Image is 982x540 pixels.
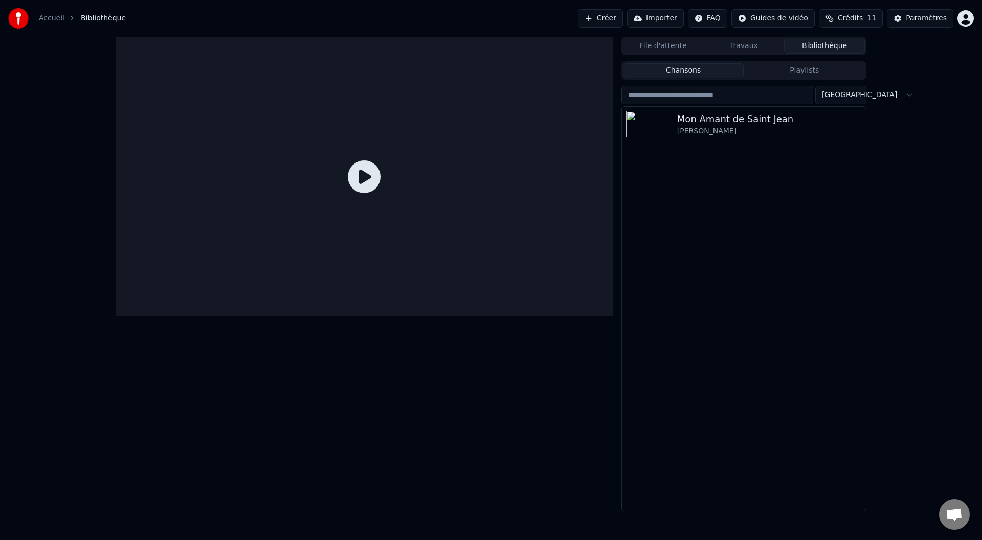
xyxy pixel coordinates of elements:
[81,13,126,24] span: Bibliothèque
[8,8,29,29] img: youka
[838,13,863,24] span: Crédits
[744,63,865,78] button: Playlists
[906,13,947,24] div: Paramètres
[677,126,862,136] div: [PERSON_NAME]
[677,112,862,126] div: Mon Amant de Saint Jean
[627,9,684,28] button: Importer
[867,13,876,24] span: 11
[623,63,744,78] button: Chansons
[688,9,727,28] button: FAQ
[731,9,815,28] button: Guides de vidéo
[939,499,970,530] a: Ouvrir le chat
[623,39,704,54] button: File d'attente
[822,90,897,100] span: [GEOGRAPHIC_DATA]
[819,9,883,28] button: Crédits11
[704,39,785,54] button: Travaux
[39,13,126,24] nav: breadcrumb
[578,9,623,28] button: Créer
[784,39,865,54] button: Bibliothèque
[887,9,953,28] button: Paramètres
[39,13,64,24] a: Accueil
